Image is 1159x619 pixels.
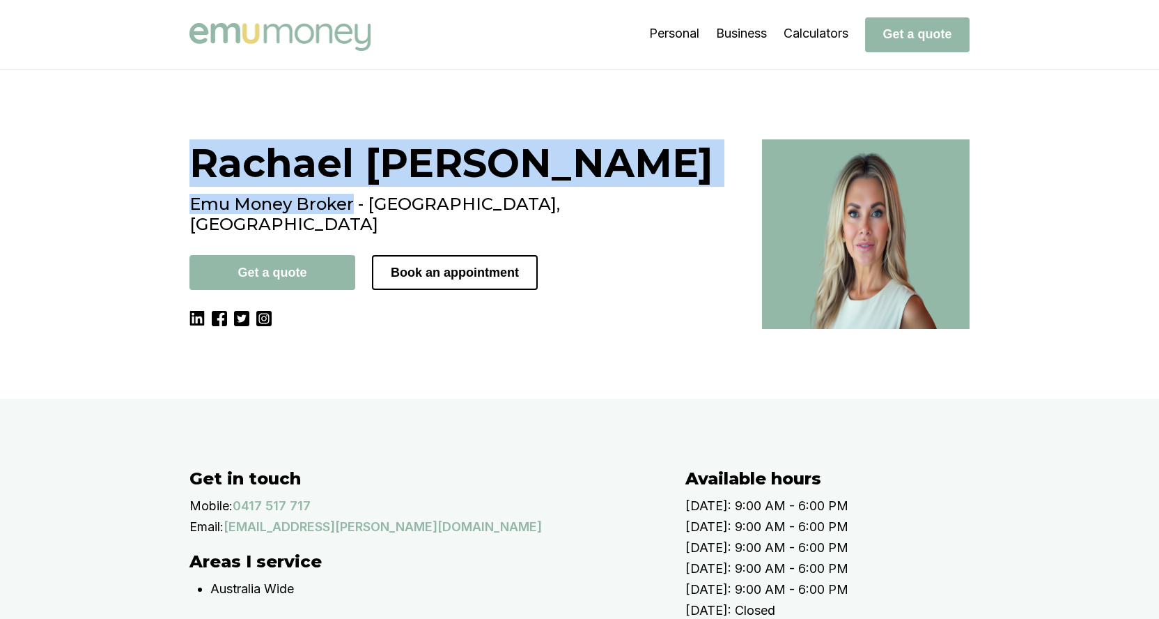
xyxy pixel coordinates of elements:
button: Get a quote [865,17,970,52]
p: [DATE]: 9:00 AM - 6:00 PM [685,579,997,600]
p: Mobile: [189,496,233,517]
img: Instagram [256,311,272,326]
a: Get a quote [865,26,970,41]
img: Facebook [212,311,227,326]
button: Get a quote [189,255,355,290]
button: Book an appointment [372,255,538,290]
img: Twitter [234,311,249,326]
p: Email: [189,517,224,537]
h2: Available hours [685,468,997,489]
a: 0417 517 717 [233,496,311,517]
a: [EMAIL_ADDRESS][PERSON_NAME][DOMAIN_NAME] [224,517,542,537]
img: Best broker in Brisbane, QLD - Rachael Connors [762,139,970,329]
h2: Areas I service [189,551,658,572]
p: Australia Wide [210,579,658,599]
img: Emu Money logo [189,23,371,51]
p: [DATE]: 9:00 AM - 6:00 PM [685,558,997,579]
img: LinkedIn [189,311,205,326]
h2: Get in touch [189,468,658,489]
h1: Rachael [PERSON_NAME] [189,139,745,187]
p: [DATE]: 9:00 AM - 6:00 PM [685,537,997,558]
p: [DATE]: 9:00 AM - 6:00 PM [685,517,997,537]
p: [DATE]: 9:00 AM - 6:00 PM [685,496,997,517]
h2: Emu Money Broker - [GEOGRAPHIC_DATA], [GEOGRAPHIC_DATA] [189,194,745,234]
